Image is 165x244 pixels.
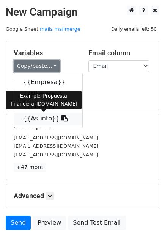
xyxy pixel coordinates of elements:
a: {{Empresa}} [14,76,82,88]
div: Example: Propuesta financiera |[DOMAIN_NAME] [6,91,82,109]
small: [EMAIL_ADDRESS][DOMAIN_NAME] [14,135,98,141]
h2: New Campaign [6,6,159,19]
h5: Variables [14,49,77,57]
a: Send [6,216,31,230]
small: [EMAIL_ADDRESS][DOMAIN_NAME] [14,152,98,158]
a: {{Asunto}} [14,113,82,125]
a: Preview [33,216,66,230]
h5: Advanced [14,192,151,200]
a: +47 more [14,163,46,172]
a: Send Test Email [68,216,126,230]
small: [EMAIL_ADDRESS][DOMAIN_NAME] [14,143,98,149]
small: Google Sheet: [6,26,80,32]
a: Copy/paste... [14,60,60,72]
a: mails mailmerge [40,26,80,32]
span: Daily emails left: 50 [108,25,159,33]
iframe: Chat Widget [127,208,165,244]
a: Daily emails left: 50 [108,26,159,32]
h5: Email column [88,49,152,57]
